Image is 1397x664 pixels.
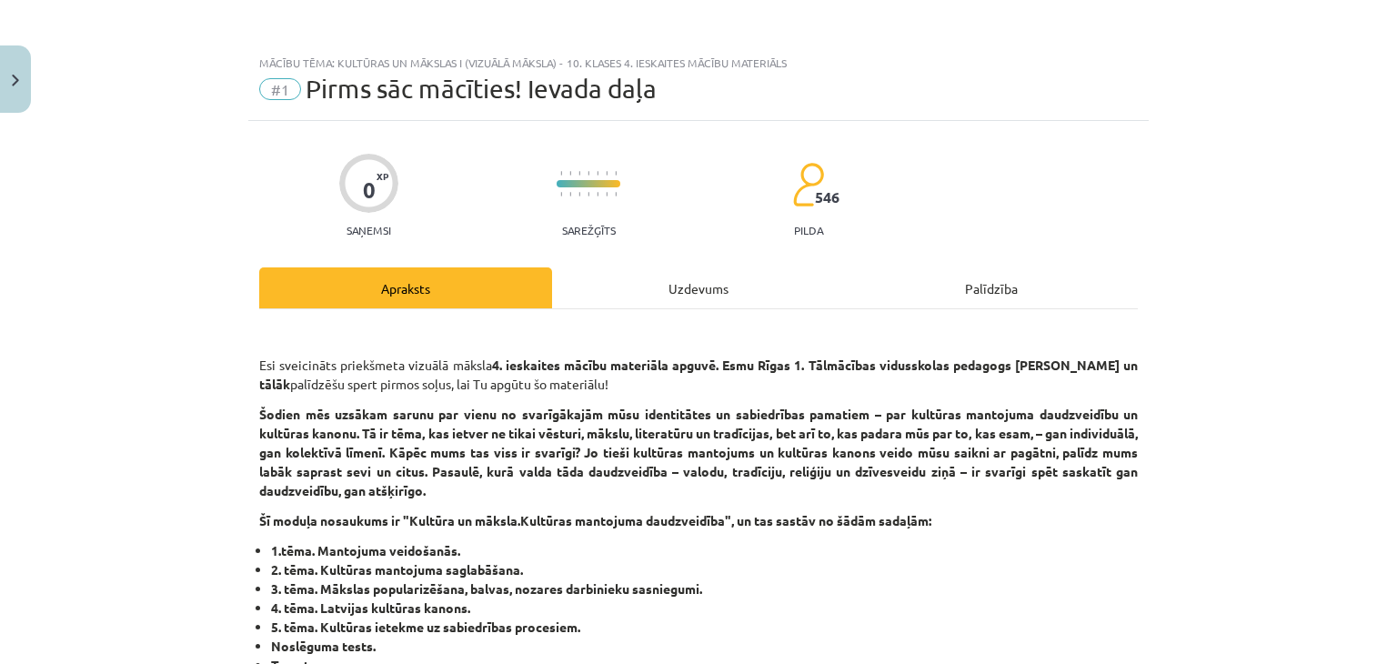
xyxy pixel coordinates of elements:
[271,619,580,635] b: 5. tēma. Kultūras ietekme uz sabiedrības procesiem.
[339,224,398,236] p: Saņemsi
[259,78,301,100] span: #1
[578,192,580,196] img: icon-short-line-57e1e144782c952c97e751825c79c345078a6d821885a25fce030b3d8c18986b.svg
[562,224,616,236] p: Sarežģīts
[845,267,1138,308] div: Palīdzība
[271,561,523,578] b: 2. tēma. Kultūras mantojuma saglabāšana.
[597,192,598,196] img: icon-short-line-57e1e144782c952c97e751825c79c345078a6d821885a25fce030b3d8c18986b.svg
[259,512,520,528] b: Šī moduļa nosaukums ir "Kultūra un māksla.
[615,171,617,176] img: icon-short-line-57e1e144782c952c97e751825c79c345078a6d821885a25fce030b3d8c18986b.svg
[306,74,657,104] span: Pirms sāc mācīties! Ievada daļa
[597,171,598,176] img: icon-short-line-57e1e144782c952c97e751825c79c345078a6d821885a25fce030b3d8c18986b.svg
[259,267,552,308] div: Apraksts
[560,192,562,196] img: icon-short-line-57e1e144782c952c97e751825c79c345078a6d821885a25fce030b3d8c18986b.svg
[792,162,824,207] img: students-c634bb4e5e11cddfef0936a35e636f08e4e9abd3cc4e673bd6f9a4125e45ecb1.svg
[569,192,571,196] img: icon-short-line-57e1e144782c952c97e751825c79c345078a6d821885a25fce030b3d8c18986b.svg
[552,267,845,308] div: Uzdevums
[578,171,580,176] img: icon-short-line-57e1e144782c952c97e751825c79c345078a6d821885a25fce030b3d8c18986b.svg
[377,171,388,181] span: XP
[271,638,376,654] b: Noslēguma tests.
[560,171,562,176] img: icon-short-line-57e1e144782c952c97e751825c79c345078a6d821885a25fce030b3d8c18986b.svg
[259,357,1138,392] b: 4. ieskaites mācību materiāla apguvē. Esmu Rīgas 1. Tālmācības vidusskolas pedagogs [PERSON_NAME]...
[520,512,931,528] b: Kultūras mantojuma daudzveidība", un tas sastāv no šādām sadaļām:
[259,356,1138,394] p: Esi sveicināts priekšmeta vizuālā māksla palīdzēšu spert pirmos soļus, lai Tu apgūtu šo materiālu!
[569,171,571,176] img: icon-short-line-57e1e144782c952c97e751825c79c345078a6d821885a25fce030b3d8c18986b.svg
[606,171,608,176] img: icon-short-line-57e1e144782c952c97e751825c79c345078a6d821885a25fce030b3d8c18986b.svg
[615,192,617,196] img: icon-short-line-57e1e144782c952c97e751825c79c345078a6d821885a25fce030b3d8c18986b.svg
[815,189,839,206] span: 546
[363,177,376,203] div: 0
[259,56,1138,69] div: Mācību tēma: Kultūras un mākslas i (vizuālā māksla) - 10. klases 4. ieskaites mācību materiāls
[271,542,460,558] b: 1.tēma. Mantojuma veidošanās.
[12,75,19,86] img: icon-close-lesson-0947bae3869378f0d4975bcd49f059093ad1ed9edebbc8119c70593378902aed.svg
[588,192,589,196] img: icon-short-line-57e1e144782c952c97e751825c79c345078a6d821885a25fce030b3d8c18986b.svg
[259,406,1138,498] b: Šodien mēs uzsākam sarunu par vienu no svarīgākajām mūsu identitātes un sabiedrības pamatiem – pa...
[271,580,702,597] b: 3. tēma. Mākslas popularizēšana, balvas, nozares darbinieku sasniegumi.
[794,224,823,236] p: pilda
[271,599,470,616] b: 4. tēma. Latvijas kultūras kanons.
[606,192,608,196] img: icon-short-line-57e1e144782c952c97e751825c79c345078a6d821885a25fce030b3d8c18986b.svg
[588,171,589,176] img: icon-short-line-57e1e144782c952c97e751825c79c345078a6d821885a25fce030b3d8c18986b.svg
